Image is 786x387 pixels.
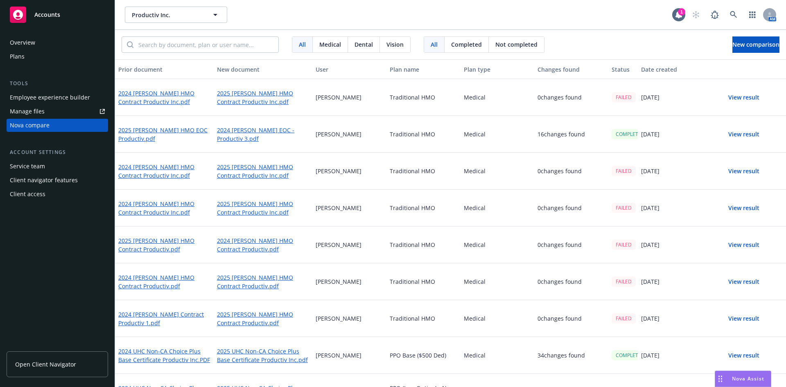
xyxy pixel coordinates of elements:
p: [DATE] [641,314,660,323]
p: 0 changes found [538,93,582,102]
span: Nova Assist [732,375,764,382]
button: Nova Assist [715,371,771,387]
div: Medical [461,79,535,116]
div: Tools [7,79,108,88]
div: Manage files [10,105,45,118]
div: Traditional HMO [386,116,461,153]
p: [DATE] [641,93,660,102]
a: 2024 [PERSON_NAME] HMO Contract Productiv Inc.pdf [118,163,210,180]
a: 2024 [PERSON_NAME] EOC - Productiv 3.pdf [217,126,309,143]
div: Prior document [118,65,210,74]
a: Plans [7,50,108,63]
span: All [299,40,306,49]
a: 2024 [PERSON_NAME] Contract Productiv 1.pdf [118,310,210,327]
div: Traditional HMO [386,79,461,116]
button: User [312,59,386,79]
div: FAILED [612,276,636,287]
div: Changes found [538,65,605,74]
div: Medical [461,337,535,374]
p: [PERSON_NAME] [316,130,361,138]
button: View result [715,274,772,290]
a: 2024 [PERSON_NAME] HMO Contract Productiv.pdf [217,236,309,253]
div: Account settings [7,148,108,156]
p: [PERSON_NAME] [316,204,361,212]
a: Overview [7,36,108,49]
a: Nova compare [7,119,108,132]
p: [DATE] [641,351,660,360]
span: Open Client Navigator [15,360,76,369]
a: Manage files [7,105,108,118]
button: View result [715,126,772,143]
div: Traditional HMO [386,190,461,226]
span: Completed [451,40,482,49]
a: Client navigator features [7,174,108,187]
div: FAILED [612,92,636,102]
button: View result [715,163,772,179]
p: 0 changes found [538,277,582,286]
span: Accounts [34,11,60,18]
a: 2024 UHC Non-CA Choice Plus Base Certificate Productiv Inc.PDF [118,347,210,364]
p: [PERSON_NAME] [316,240,361,249]
a: 2025 [PERSON_NAME] HMO Contract Productiv Inc.pdf [217,89,309,106]
div: FAILED [612,240,636,250]
div: Medical [461,190,535,226]
a: 2025 [PERSON_NAME] HMO Contract Productiv.pdf [118,236,210,253]
a: 2024 [PERSON_NAME] HMO Contract Productiv Inc.pdf [118,199,210,217]
button: View result [715,89,772,106]
a: 2025 [PERSON_NAME] HMO EOC Productiv.pdf [118,126,210,143]
div: COMPLETED [612,350,649,360]
a: 2025 [PERSON_NAME] HMO Contract Productiv.pdf [217,310,309,327]
div: Client navigator features [10,174,78,187]
svg: Search [127,41,133,48]
div: PPO Base ($500 Ded) [386,337,461,374]
p: 0 changes found [538,167,582,175]
p: [PERSON_NAME] [316,277,361,286]
div: Service team [10,160,45,173]
div: Status [612,65,635,74]
a: Search [725,7,742,23]
p: [PERSON_NAME] [316,93,361,102]
button: View result [715,347,772,364]
div: Medical [461,226,535,263]
span: All [431,40,438,49]
p: [PERSON_NAME] [316,167,361,175]
div: FAILED [612,203,636,213]
div: Overview [10,36,35,49]
div: Medical [461,153,535,190]
p: [DATE] [641,167,660,175]
div: Traditional HMO [386,263,461,300]
div: New document [217,65,309,74]
p: [PERSON_NAME] [316,351,361,360]
p: 0 changes found [538,314,582,323]
a: 2025 [PERSON_NAME] HMO Contract Productiv Inc.pdf [217,199,309,217]
div: Plan type [464,65,531,74]
div: Traditional HMO [386,153,461,190]
span: Medical [319,40,341,49]
span: Not completed [495,40,538,49]
p: 0 changes found [538,204,582,212]
div: User [316,65,383,74]
span: Dental [355,40,373,49]
button: View result [715,237,772,253]
button: New document [214,59,312,79]
div: COMPLETED [612,129,649,139]
p: 0 changes found [538,240,582,249]
input: Search by document, plan or user name... [133,37,278,52]
p: 34 changes found [538,351,585,360]
p: 16 changes found [538,130,585,138]
div: Employee experience builder [10,91,90,104]
div: Medical [461,263,535,300]
a: 2025 [PERSON_NAME] HMO Contract Productiv.pdf [217,273,309,290]
button: Date created [638,59,712,79]
div: 1 [678,8,685,16]
button: Prior document [115,59,214,79]
a: 2025 [PERSON_NAME] HMO Contract Productiv Inc.pdf [217,163,309,180]
div: Plans [10,50,25,63]
div: Drag to move [715,371,725,387]
a: Employee experience builder [7,91,108,104]
button: Plan name [386,59,461,79]
a: Report a Bug [707,7,723,23]
span: Vision [386,40,404,49]
div: Nova compare [10,119,50,132]
div: Traditional HMO [386,300,461,337]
